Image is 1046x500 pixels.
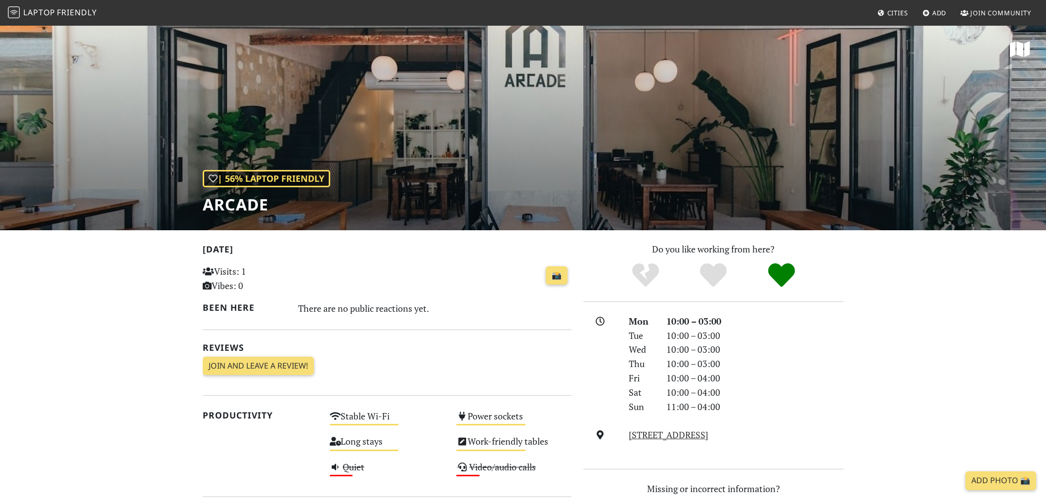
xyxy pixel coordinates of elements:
[623,357,660,371] div: Thu
[660,357,849,371] div: 10:00 – 03:00
[203,264,318,293] p: Visits: 1 Vibes: 0
[450,408,577,433] div: Power sockets
[23,7,55,18] span: Laptop
[623,329,660,343] div: Tue
[203,302,286,313] h2: Been here
[8,6,20,18] img: LaptopFriendly
[469,461,536,473] s: Video/audio calls
[747,262,816,289] div: Definitely!
[623,342,660,357] div: Wed
[203,170,330,187] div: | 56% Laptop Friendly
[873,4,912,22] a: Cities
[583,482,843,496] p: Missing or incorrect information?
[57,7,96,18] span: Friendly
[660,385,849,400] div: 10:00 – 04:00
[679,262,747,289] div: Yes
[623,385,660,400] div: Sat
[957,4,1035,22] a: Join Community
[203,195,330,214] h1: ARCADE
[887,8,908,17] span: Cities
[203,342,571,353] h2: Reviews
[660,400,849,414] div: 11:00 – 04:00
[660,371,849,385] div: 10:00 – 04:00
[660,342,849,357] div: 10:00 – 03:00
[546,266,567,285] a: 📸
[203,244,571,258] h2: [DATE]
[611,262,680,289] div: No
[623,371,660,385] div: Fri
[298,300,572,316] div: There are no public reactions yet.
[8,4,97,22] a: LaptopFriendly LaptopFriendly
[324,433,451,458] div: Long stays
[623,400,660,414] div: Sun
[324,408,451,433] div: Stable Wi-Fi
[660,314,849,329] div: 10:00 – 03:00
[965,471,1036,490] a: Add Photo 📸
[918,4,951,22] a: Add
[629,429,708,441] a: [STREET_ADDRESS]
[450,433,577,458] div: Work-friendly tables
[932,8,947,17] span: Add
[203,357,314,375] a: Join and leave a review!
[343,461,364,473] s: Quiet
[660,329,849,343] div: 10:00 – 03:00
[203,410,318,420] h2: Productivity
[970,8,1031,17] span: Join Community
[623,314,660,329] div: Mon
[583,242,843,256] p: Do you like working from here?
